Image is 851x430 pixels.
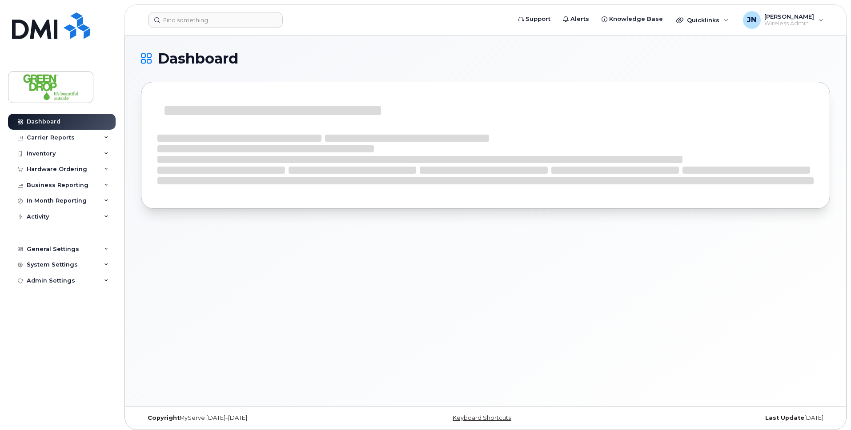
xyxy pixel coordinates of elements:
[158,52,238,65] span: Dashboard
[141,414,371,422] div: MyServe [DATE]–[DATE]
[600,414,830,422] div: [DATE]
[765,414,804,421] strong: Last Update
[453,414,511,421] a: Keyboard Shortcuts
[148,414,180,421] strong: Copyright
